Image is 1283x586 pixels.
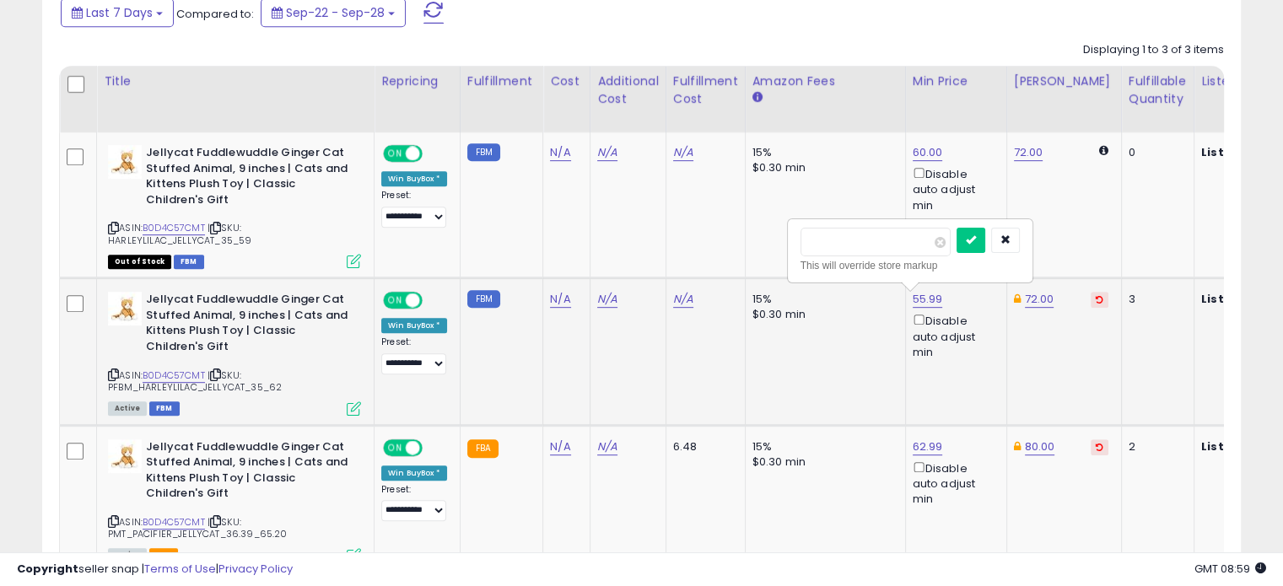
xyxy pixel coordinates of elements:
small: FBM [467,143,500,161]
div: Fulfillable Quantity [1129,73,1187,108]
span: ON [385,147,406,161]
span: OFF [420,147,447,161]
div: ASIN: [108,292,361,413]
div: Fulfillment [467,73,536,90]
small: FBA [467,439,499,458]
span: FBM [149,401,180,416]
span: All listings that are currently out of stock and unavailable for purchase on Amazon [108,255,171,269]
a: N/A [550,144,570,161]
a: B0D4C57CMT [143,515,205,530]
span: ON [385,293,406,308]
div: Disable auto adjust min [913,311,994,360]
div: Min Price [913,73,1000,90]
div: This will override store markup [801,257,1020,274]
div: Additional Cost [597,73,659,108]
a: 72.00 [1014,144,1043,161]
a: 72.00 [1025,291,1054,308]
div: Win BuyBox * [381,318,447,333]
a: 80.00 [1025,438,1055,455]
div: $0.30 min [752,307,892,322]
div: Disable auto adjust min [913,164,994,213]
div: 15% [752,439,892,454]
b: Jellycat Fuddlewuddle Ginger Cat Stuffed Animal, 9 inches | Cats and Kittens Plush Toy | Classic ... [146,439,351,506]
a: N/A [673,144,693,161]
b: Jellycat Fuddlewuddle Ginger Cat Stuffed Animal, 9 inches | Cats and Kittens Plush Toy | Classic ... [146,292,351,358]
b: Jellycat Fuddlewuddle Ginger Cat Stuffed Animal, 9 inches | Cats and Kittens Plush Toy | Classic ... [146,145,351,212]
a: N/A [550,438,570,455]
div: Amazon Fees [752,73,898,90]
div: seller snap | | [17,562,293,578]
div: 0 [1129,145,1181,160]
div: Displaying 1 to 3 of 3 items [1083,42,1224,58]
div: Repricing [381,73,453,90]
a: 60.00 [913,144,943,161]
div: Preset: [381,190,447,228]
div: 2 [1129,439,1181,454]
div: Preset: [381,484,447,522]
b: Listed Price: [1201,291,1278,307]
div: Cost [550,73,583,90]
div: $0.30 min [752,454,892,470]
span: | SKU: PMT_PACIFIER_JELLYCAT_36.39_65.20 [108,515,288,540]
div: ASIN: [108,145,361,266]
span: 2025-10-8 08:59 GMT [1194,561,1266,577]
img: 41vaSmk1YZL._SL40_.jpg [108,145,142,179]
a: Privacy Policy [218,561,293,577]
span: Sep-22 - Sep-28 [286,4,385,21]
div: Title [104,73,367,90]
span: | SKU: PFBM_HARLEYLILAC_JELLYCAT_35_62 [108,368,282,394]
div: Fulfillment Cost [673,73,738,108]
a: N/A [673,291,693,308]
span: ON [385,440,406,454]
span: Compared to: [176,6,254,22]
a: N/A [550,291,570,308]
div: 15% [752,292,892,307]
div: 6.48 [673,439,732,454]
small: Amazon Fees. [752,90,763,105]
span: OFF [420,293,447,308]
b: Listed Price: [1201,144,1278,160]
span: All listings currently available for purchase on Amazon [108,401,147,416]
strong: Copyright [17,561,78,577]
a: N/A [597,291,617,308]
img: 41vaSmk1YZL._SL40_.jpg [108,439,142,473]
b: Listed Price: [1201,438,1278,454]
span: FBM [174,255,204,269]
div: 15% [752,145,892,160]
img: 41vaSmk1YZL._SL40_.jpg [108,292,142,325]
div: $0.30 min [752,160,892,175]
a: 62.99 [913,438,943,455]
div: Preset: [381,336,447,374]
div: Disable auto adjust min [913,459,994,508]
div: Win BuyBox * [381,171,447,186]
small: FBM [467,290,500,308]
div: Win BuyBox * [381,465,447,481]
a: N/A [597,438,617,455]
span: Last 7 Days [86,4,153,21]
div: 3 [1129,292,1181,307]
a: B0D4C57CMT [143,221,205,235]
span: | SKU: HARLEYLILAC_JELLYCAT_35_59 [108,221,251,246]
a: N/A [597,144,617,161]
a: Terms of Use [144,561,216,577]
a: B0D4C57CMT [143,368,205,383]
a: 55.99 [913,291,943,308]
span: OFF [420,440,447,454]
div: [PERSON_NAME] [1014,73,1114,90]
